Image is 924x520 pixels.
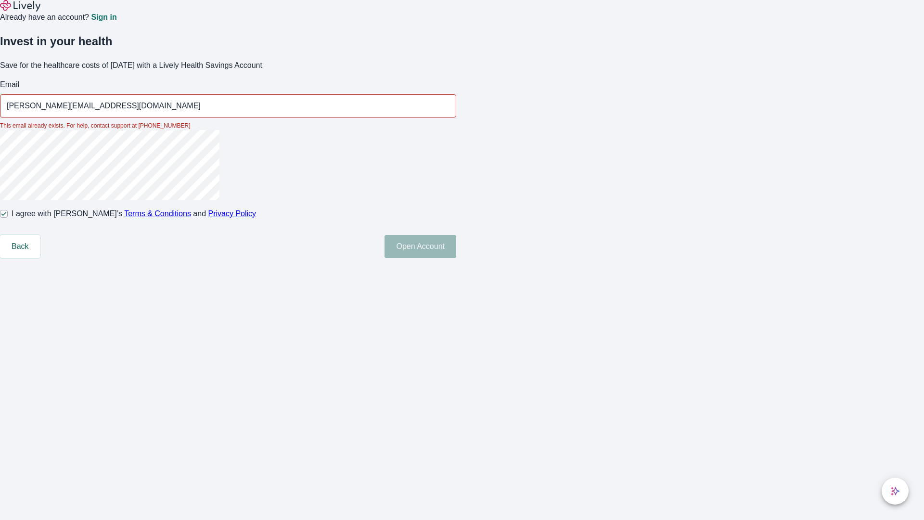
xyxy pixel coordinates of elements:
button: chat [882,478,909,505]
a: Terms & Conditions [124,209,191,218]
span: I agree with [PERSON_NAME]’s and [12,208,256,220]
svg: Lively AI Assistant [890,486,900,496]
a: Sign in [91,13,116,21]
a: Privacy Policy [208,209,257,218]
